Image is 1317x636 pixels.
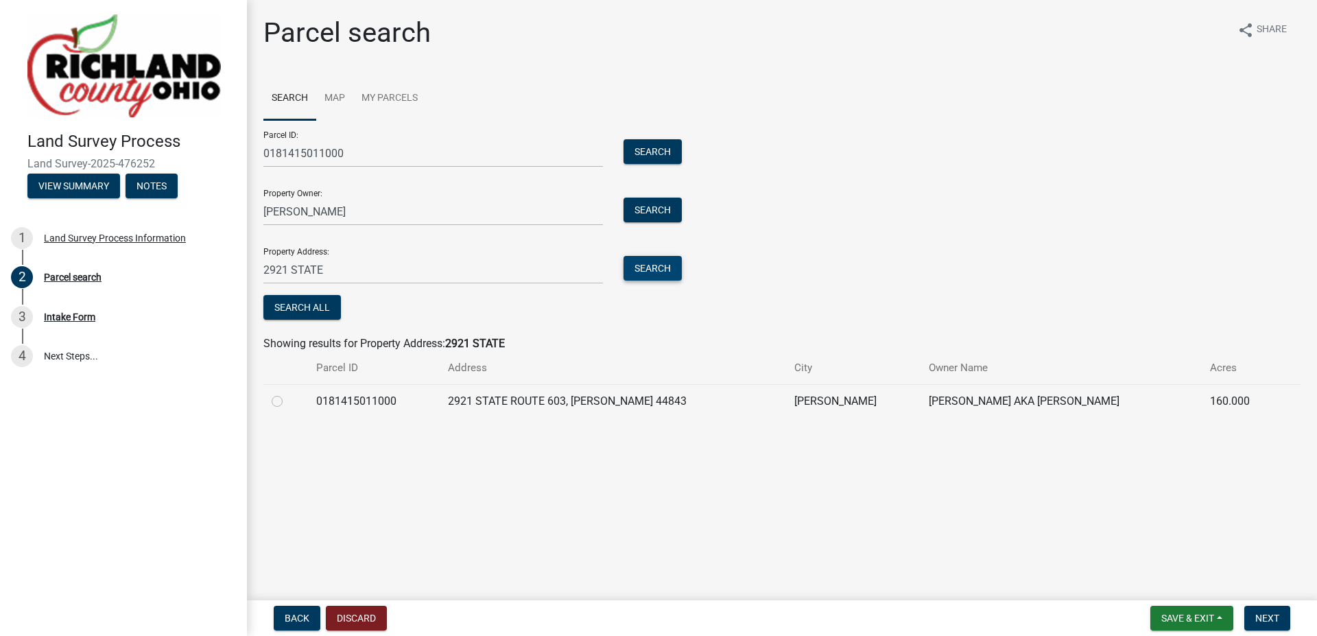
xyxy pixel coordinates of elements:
a: Search [263,77,316,121]
div: Parcel search [44,272,102,282]
button: Notes [126,174,178,198]
button: Back [274,606,320,631]
div: 3 [11,306,33,328]
button: Save & Exit [1150,606,1233,631]
h4: Land Survey Process [27,132,236,152]
div: Intake Form [44,312,95,322]
td: 2921 STATE ROUTE 603, [PERSON_NAME] 44843 [440,384,786,418]
div: Land Survey Process Information [44,233,186,243]
a: My Parcels [353,77,426,121]
th: Owner Name [921,352,1202,384]
button: Next [1244,606,1290,631]
button: Search [624,198,682,222]
h1: Parcel search [263,16,431,49]
strong: 2921 STATE [445,337,505,350]
button: Discard [326,606,387,631]
td: [PERSON_NAME] [786,384,921,418]
div: Showing results for Property Address: [263,335,1301,352]
div: 1 [11,227,33,249]
span: Back [285,613,309,624]
th: Parcel ID [308,352,440,384]
span: Share [1257,22,1287,38]
span: Save & Exit [1161,613,1214,624]
span: Next [1255,613,1279,624]
img: Richland County, Ohio [27,14,221,117]
button: View Summary [27,174,120,198]
i: share [1237,22,1254,38]
a: Map [316,77,353,121]
div: 2 [11,266,33,288]
td: 0181415011000 [308,384,440,418]
th: Acres [1202,352,1278,384]
td: 160.000 [1202,384,1278,418]
wm-modal-confirm: Summary [27,181,120,192]
td: [PERSON_NAME] AKA [PERSON_NAME] [921,384,1202,418]
button: Search [624,139,682,164]
button: Search All [263,295,341,320]
th: Address [440,352,786,384]
wm-modal-confirm: Notes [126,181,178,192]
span: Land Survey-2025-476252 [27,157,219,170]
div: 4 [11,345,33,367]
button: shareShare [1226,16,1298,43]
th: City [786,352,921,384]
button: Search [624,256,682,281]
